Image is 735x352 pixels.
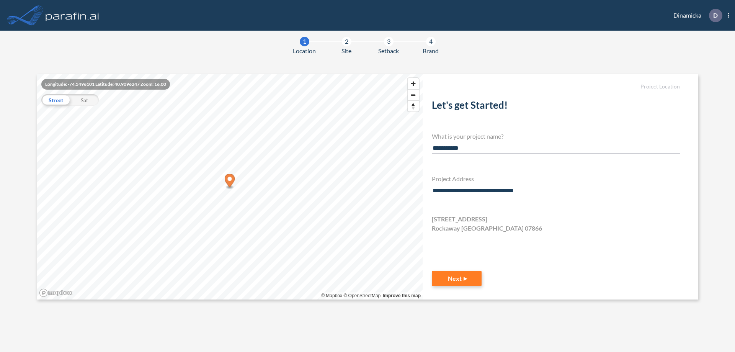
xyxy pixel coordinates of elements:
span: Location [293,46,316,56]
div: Sat [70,94,99,106]
span: Rockaway [GEOGRAPHIC_DATA] 07866 [432,224,542,233]
h5: Project Location [432,83,680,90]
span: Brand [423,46,439,56]
span: Site [341,46,351,56]
div: Longitude: -74.5496101 Latitude: 40.9096247 Zoom: 16.00 [41,79,170,90]
div: 2 [342,37,351,46]
div: 1 [300,37,309,46]
h4: Project Address [432,175,680,182]
a: Mapbox [321,293,342,298]
div: 3 [384,37,394,46]
a: OpenStreetMap [343,293,381,298]
a: Improve this map [383,293,421,298]
canvas: Map [37,74,423,300]
div: Map marker [225,174,235,190]
button: Zoom in [408,78,419,89]
button: Zoom out [408,89,419,100]
a: Mapbox homepage [39,288,73,297]
button: Reset bearing to north [408,100,419,111]
button: Next [432,271,482,286]
span: [STREET_ADDRESS] [432,214,487,224]
h2: Let's get Started! [432,99,680,114]
img: logo [44,8,101,23]
span: Setback [378,46,399,56]
span: Reset bearing to north [408,101,419,111]
div: 4 [426,37,436,46]
div: Dinamicka [662,9,729,22]
h4: What is your project name? [432,133,680,140]
p: D [713,12,718,19]
span: Zoom out [408,90,419,100]
div: Street [41,94,70,106]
